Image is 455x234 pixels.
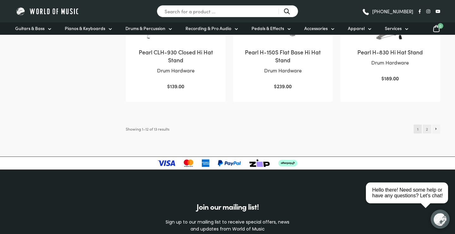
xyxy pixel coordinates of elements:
span: [PHONE_NUMBER] [372,9,413,14]
p: Showing 1–12 of 13 results [126,125,169,133]
input: Search for a product ... [157,5,298,17]
a: Page 2 [423,125,431,133]
span: Drums & Percussion [125,25,165,32]
span: Join our mailing list! [197,201,259,212]
span: $ [274,83,277,89]
img: World of Music [15,6,80,16]
bdi: 189.00 [381,75,399,82]
span: Apparel [348,25,365,32]
span: 0 [438,23,443,29]
h2: Pearl H-830 Hi Hat Stand [347,48,434,56]
p: Drum Hardware [132,66,219,75]
span: Sign up to our mailing list to receive special offers, news and updates from World of Music [166,219,289,232]
span: Pianos & Keyboards [65,25,105,32]
a: → [432,125,440,133]
span: $ [167,83,170,89]
h2: Pearl CLH-930 Closed Hi Hat Stand [132,48,219,64]
bdi: 139.00 [167,83,184,89]
p: Drum Hardware [240,66,326,75]
h2: Pearl H-150S Flat Base Hi Hat Stand [240,48,326,64]
p: Drum Hardware [347,58,434,67]
nav: Product Pagination [414,125,440,133]
img: payment-logos-updated [158,159,297,167]
span: Pedals & Effects [252,25,284,32]
a: [PHONE_NUMBER] [362,7,413,16]
span: Guitars & Bass [15,25,45,32]
span: Services [385,25,402,32]
iframe: Chat with our support team [363,164,455,234]
span: $ [381,75,384,82]
bdi: 239.00 [274,83,292,89]
span: Accessories [304,25,328,32]
span: Page 1 [414,125,422,133]
span: Recording & Pro Audio [185,25,231,32]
